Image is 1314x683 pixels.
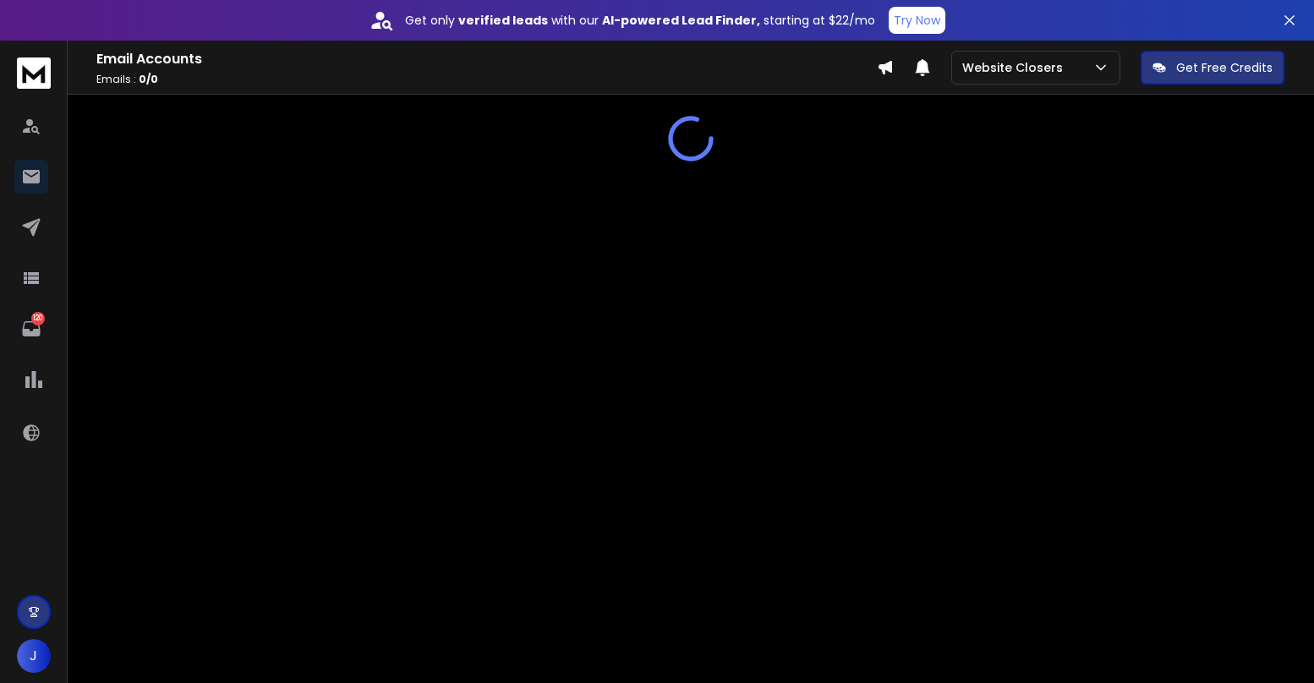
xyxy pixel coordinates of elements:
p: Get only with our starting at $22/mo [405,12,875,29]
button: Try Now [889,7,945,34]
img: logo [17,57,51,89]
p: Website Closers [962,59,1070,76]
h1: Email Accounts [96,49,877,69]
strong: AI-powered Lead Finder, [602,12,760,29]
p: Try Now [894,12,940,29]
button: Get Free Credits [1141,51,1284,85]
p: Get Free Credits [1176,59,1273,76]
span: 0 / 0 [139,72,158,86]
p: Emails : [96,73,877,86]
strong: verified leads [458,12,548,29]
button: J [17,639,51,673]
p: 120 [31,312,45,325]
a: 120 [14,312,48,346]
